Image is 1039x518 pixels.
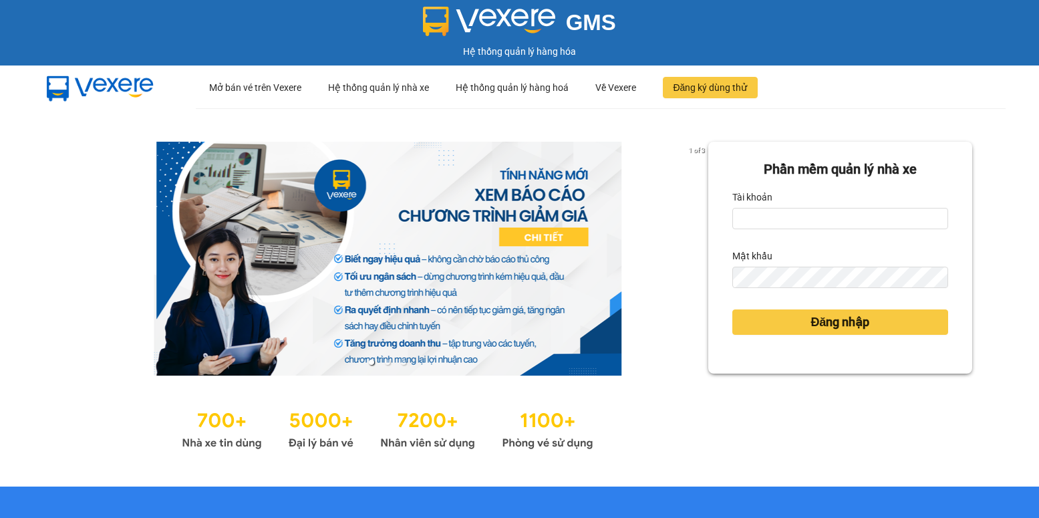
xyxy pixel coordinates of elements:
[663,77,758,98] button: Đăng ký dùng thử
[423,20,616,31] a: GMS
[328,66,429,109] div: Hệ thống quản lý nhà xe
[67,142,86,376] button: previous slide / item
[732,186,772,208] label: Tài khoản
[732,267,948,288] input: Mật khẩu
[369,360,374,365] li: slide item 1
[685,142,708,159] p: 1 of 3
[674,80,748,95] span: Đăng ký dùng thử
[209,66,301,109] div: Mở bán vé trên Vexere
[566,10,616,35] span: GMS
[690,142,708,376] button: next slide / item
[385,360,390,365] li: slide item 2
[732,208,948,229] input: Tài khoản
[33,66,167,110] img: mbUUG5Q.png
[595,66,636,109] div: Về Vexere
[423,7,555,36] img: logo 2
[732,245,772,267] label: Mật khẩu
[732,309,948,335] button: Đăng nhập
[182,402,593,453] img: Statistics.png
[810,313,869,332] span: Đăng nhập
[3,44,1036,59] div: Hệ thống quản lý hàng hóa
[401,360,406,365] li: slide item 3
[732,159,948,180] div: Phần mềm quản lý nhà xe
[456,66,569,109] div: Hệ thống quản lý hàng hoá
